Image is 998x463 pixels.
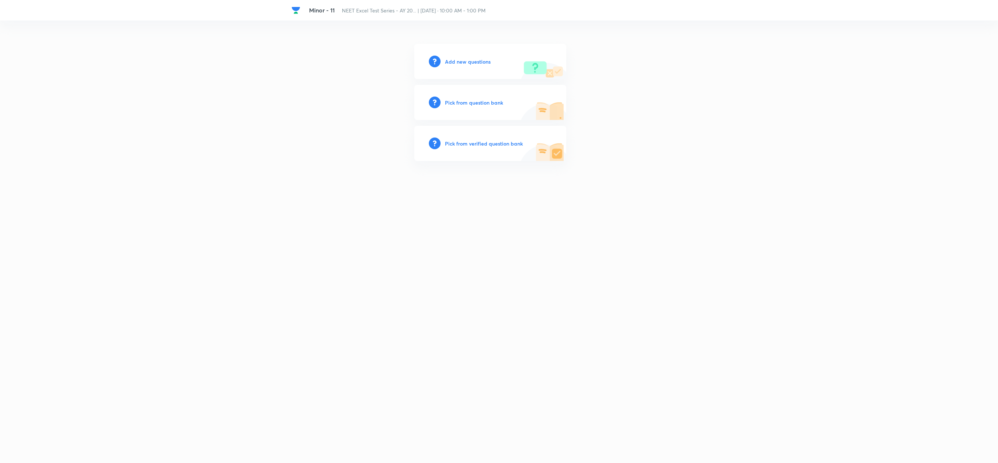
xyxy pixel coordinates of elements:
[445,58,491,65] h6: Add new questions
[292,6,303,15] a: Company Logo
[292,6,300,15] img: Company Logo
[445,140,523,147] h6: Pick from verified question bank
[309,6,335,14] span: Minor - 11
[445,99,503,106] h6: Pick from question bank
[342,7,485,14] span: NEET Excel Test Series - AY 20... | [DATE] · 10:00 AM - 1:00 PM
